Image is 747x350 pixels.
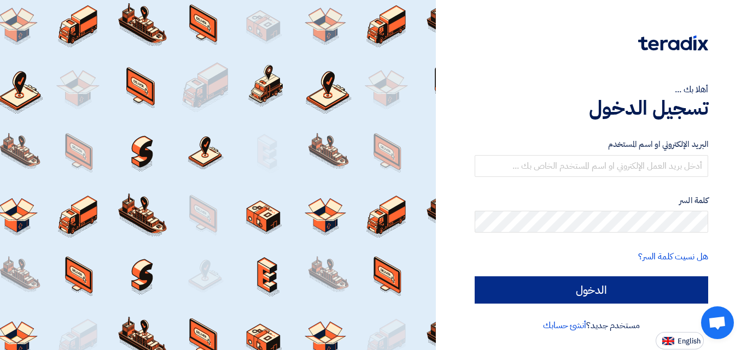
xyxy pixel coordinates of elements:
[678,337,701,345] span: English
[701,306,734,339] div: Open chat
[475,194,708,207] label: كلمة السر
[475,319,708,332] div: مستخدم جديد؟
[475,155,708,177] input: أدخل بريد العمل الإلكتروني او اسم المستخدم الخاص بك ...
[662,337,674,345] img: en-US.png
[475,276,708,304] input: الدخول
[475,138,708,151] label: البريد الإلكتروني او اسم المستخدم
[475,83,708,96] div: أهلا بك ...
[638,250,708,263] a: هل نسيت كلمة السر؟
[543,319,586,332] a: أنشئ حسابك
[638,35,708,51] img: Teradix logo
[656,332,704,349] button: English
[475,96,708,120] h1: تسجيل الدخول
